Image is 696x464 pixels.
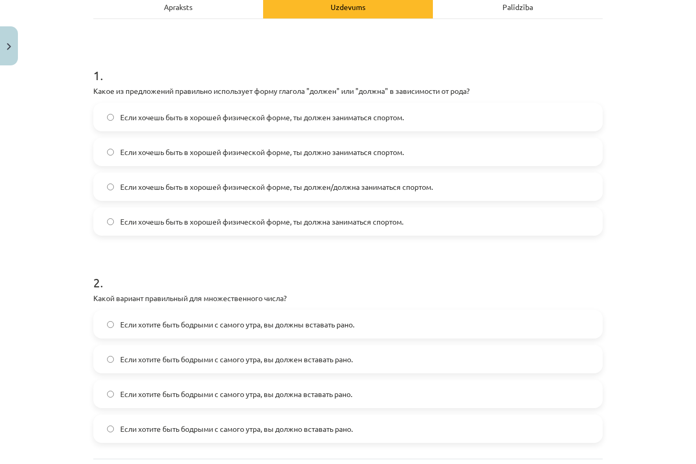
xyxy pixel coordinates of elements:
input: Если хочешь быть в хорошей физической форме, ты должен/должна заниматься спортом. [107,183,114,190]
input: Если хотите быть бодрыми с самого утра, вы должна вставать рано. [107,391,114,398]
span: Если хотите быть бодрыми с самого утра, вы должен вставать рано. [120,354,353,365]
h1: 1 . [93,50,603,82]
p: Какое из предложений правильно использует форму глагола "должен" или "должна" в зависимости от рода? [93,85,603,96]
input: Если хотите быть бодрыми с самого утра, вы должен вставать рано. [107,356,114,363]
span: Если хочешь быть в хорошей физической форме, ты должна заниматься спортом. [120,216,403,227]
h1: 2 . [93,257,603,289]
input: Если хочешь быть в хорошей физической форме, ты должна заниматься спортом. [107,218,114,225]
input: Если хочешь быть в хорошей физической форме, ты должно заниматься спортом. [107,149,114,156]
span: Если хочешь быть в хорошей физической форме, ты должен заниматься спортом. [120,112,404,123]
input: Если хочешь быть в хорошей физической форме, ты должен заниматься спортом. [107,114,114,121]
input: Если хотите быть бодрыми с самого утра, вы должны вставать рано. [107,321,114,328]
span: Если хотите быть бодрыми с самого утра, вы должна вставать рано. [120,389,352,400]
span: Если хочешь быть в хорошей физической форме, ты должен/должна заниматься спортом. [120,181,433,192]
span: Если хотите быть бодрыми с самого утра, вы должны вставать рано. [120,319,354,330]
p: Какой вариант правильный для множественного числа? [93,293,603,304]
span: Если хочешь быть в хорошей физической форме, ты должно заниматься спортом. [120,147,404,158]
input: Если хотите быть бодрыми с самого утра, вы должно вставать рано. [107,426,114,432]
span: Если хотите быть бодрыми с самого утра, вы должно вставать рано. [120,423,353,434]
img: icon-close-lesson-0947bae3869378f0d4975bcd49f059093ad1ed9edebbc8119c70593378902aed.svg [7,43,11,50]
